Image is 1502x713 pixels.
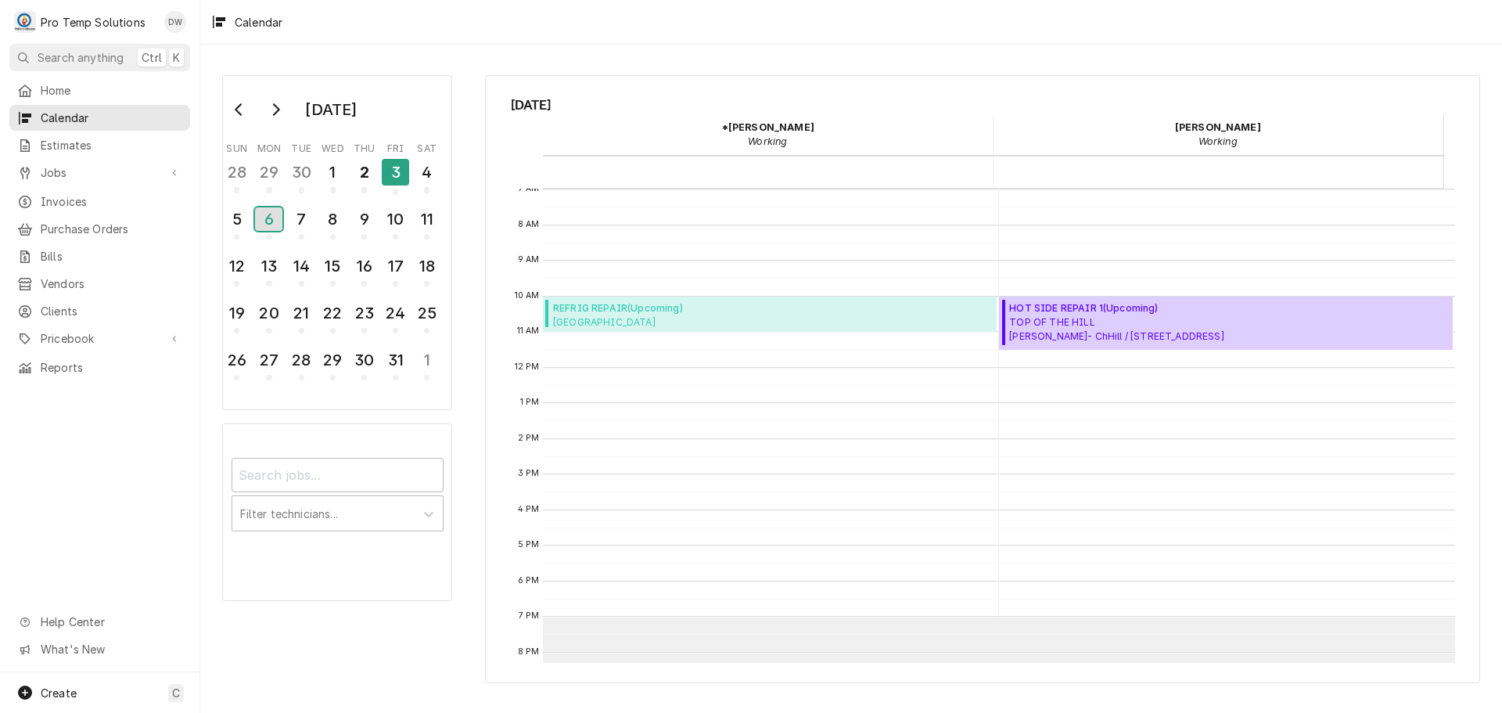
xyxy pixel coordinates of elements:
div: Calendar Day Picker [222,75,452,410]
div: 18 [415,254,439,278]
span: 3 PM [514,467,544,480]
a: Go to Jobs [9,160,190,185]
span: HOT SIDE REPAIR 1 ( Upcoming ) [1009,301,1224,315]
th: Thursday [349,137,380,156]
a: Go to Pricebook [9,326,190,351]
a: Go to Help Center [9,609,190,635]
span: Search anything [38,49,124,66]
em: Working [748,135,787,147]
span: 9 AM [514,254,544,266]
a: Clients [9,298,190,324]
div: 29 [321,348,345,372]
span: K [173,49,180,66]
th: Friday [380,137,411,156]
div: 30 [352,348,376,372]
div: 27 [257,348,281,372]
span: Estimates [41,137,182,153]
th: Monday [253,137,286,156]
div: 15 [321,254,345,278]
div: 8 [321,207,345,231]
div: 13 [257,254,281,278]
span: Purchase Orders [41,221,182,237]
span: Reports [41,359,182,376]
span: Ctrl [142,49,162,66]
div: 2 [352,160,376,184]
span: 4 PM [514,503,544,516]
div: Calendar Filters [232,444,444,548]
div: 6 [255,207,282,231]
a: Estimates [9,132,190,158]
span: 8 PM [514,646,544,658]
span: Bills [41,248,182,265]
div: 30 [289,160,314,184]
span: Jobs [41,164,159,181]
span: 7 AM [515,182,544,195]
th: Saturday [411,137,443,156]
div: 26 [225,348,249,372]
div: 20 [257,301,281,325]
span: C [172,685,180,701]
div: 22 [321,301,345,325]
a: Purchase Orders [9,216,190,242]
span: 8 AM [514,218,544,231]
th: Tuesday [286,137,317,156]
span: 5 PM [514,538,544,551]
span: 7 PM [515,610,544,622]
a: Bills [9,243,190,269]
span: Clients [41,303,182,319]
a: Vendors [9,271,190,297]
strong: *[PERSON_NAME] [721,121,814,133]
div: 19 [225,301,249,325]
th: Sunday [221,137,253,156]
div: 24 [383,301,408,325]
button: Go to previous month [224,97,255,122]
span: 12 PM [511,361,544,373]
div: 28 [225,160,249,184]
div: 4 [415,160,439,184]
div: 9 [352,207,376,231]
div: 3 [382,159,409,185]
span: Home [41,82,182,99]
input: Search jobs... [232,458,444,492]
span: What's New [41,641,181,657]
div: Calendar Calendar [485,75,1480,683]
div: DW [164,11,186,33]
div: 11 [415,207,439,231]
div: 31 [383,348,408,372]
strong: [PERSON_NAME] [1175,121,1261,133]
a: Home [9,77,190,103]
span: Calendar [41,110,182,126]
span: Create [41,686,77,700]
div: HOT SIDE REPAIR 1(Upcoming)TOP OF THE HILL[PERSON_NAME]- ChHill / [STREET_ADDRESS] [999,297,1453,350]
div: Dakota Williams - Working [993,115,1443,154]
a: Reports [9,355,190,380]
a: Go to What's New [9,636,190,662]
div: Calendar Filters [222,423,452,600]
div: Pro Temp Solutions's Avatar [14,11,36,33]
div: 1 [321,160,345,184]
div: 10 [383,207,408,231]
div: 16 [352,254,376,278]
div: 7 [289,207,314,231]
div: *Kevin Williams - Working [543,115,994,154]
div: Dana Williams's Avatar [164,11,186,33]
span: TOP OF THE HILL [PERSON_NAME]- ChHill / [STREET_ADDRESS] [1009,315,1224,344]
div: [Service] REFRIG REPAIR DURHAM BULLS PARK DUR BULLS PARK / DUR / 409 Blackwell St, Durham, NC 277... [543,297,997,333]
span: [DATE] [511,95,1455,115]
div: 5 [225,207,249,231]
span: 1 PM [516,396,544,409]
div: 29 [257,160,281,184]
span: [GEOGRAPHIC_DATA] DUR BULLS PARK / DUR / [STREET_ADDRESS][PERSON_NAME] [553,315,843,328]
span: 11 AM [513,325,544,337]
div: 25 [415,301,439,325]
div: 28 [289,348,314,372]
div: [Service] HOT SIDE REPAIR 1 TOP OF THE HILL TOTH- ChHill / 100 E Franklin St, Chapel Hill, NC 275... [999,297,1453,350]
span: REFRIG REPAIR ( Upcoming ) [553,301,843,315]
div: [DATE] [300,96,362,123]
a: Calendar [9,105,190,131]
span: Help Center [41,614,181,630]
div: REFRIG REPAIR(Upcoming)[GEOGRAPHIC_DATA]DUR BULLS PARK / DUR / [STREET_ADDRESS][PERSON_NAME] [543,297,997,333]
div: Pro Temp Solutions [41,14,146,31]
span: 2 PM [514,432,544,445]
span: Pricebook [41,330,159,347]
